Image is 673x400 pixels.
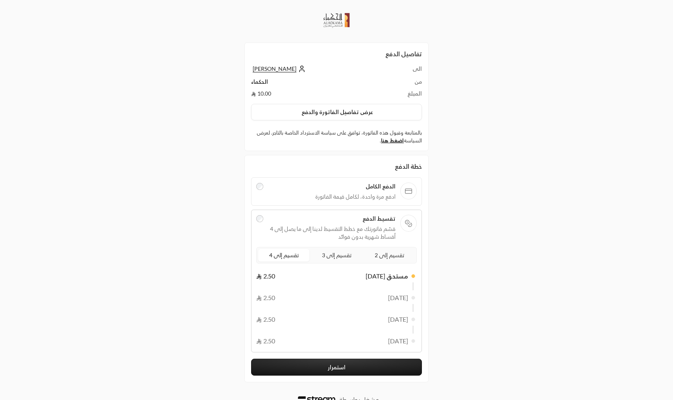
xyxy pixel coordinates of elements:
[366,271,408,281] span: مستحق [DATE]
[251,49,422,59] h2: تفاصيل الدفع
[388,293,408,302] span: [DATE]
[268,193,396,201] span: ادفع مرة واحدة، لكامل قيمة الفاتورة
[268,225,396,241] span: قسّم فاتورتك مع خطط التقسيط لدينا إلى ما يصل إلى 4 أقساط شهرية بدون فوائد
[251,162,422,171] div: خطة الدفع
[251,65,306,72] a: [PERSON_NAME]
[251,104,422,120] button: عرض تفاصيل الفاتورة والدفع
[381,137,404,144] a: اضغط هنا
[268,250,300,260] span: تقسيم إلى 4
[386,78,422,90] td: من
[256,183,263,190] input: الدفع الكاملادفع مرة واحدة، لكامل قيمة الفاتورة
[386,65,422,78] td: الى
[251,129,422,144] label: بالمتابعة وقبول هذه الفاتورة، توافق على سياسة الاسترداد الخاصة بالتاجر. لعرض السياسة .
[251,78,386,90] td: الحكماء
[388,315,408,324] span: [DATE]
[388,336,408,346] span: [DATE]
[253,65,296,72] span: [PERSON_NAME]
[268,182,396,190] span: الدفع الكامل
[251,359,422,376] button: استمرار
[386,90,422,98] td: المبلغ
[256,336,275,346] span: 2.50
[320,250,353,260] span: تقسيم إلى 3
[268,215,396,223] span: تقسيط الدفع
[373,250,406,260] span: تقسيم إلى 2
[321,5,352,36] img: Company Logo
[256,315,275,324] span: 2.50
[256,271,275,281] span: 2.50
[256,293,275,302] span: 2.50
[256,215,263,222] input: تقسيط الدفعقسّم فاتورتك مع خطط التقسيط لدينا إلى ما يصل إلى 4 أقساط شهرية بدون فوائد
[251,90,386,98] td: 10.00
